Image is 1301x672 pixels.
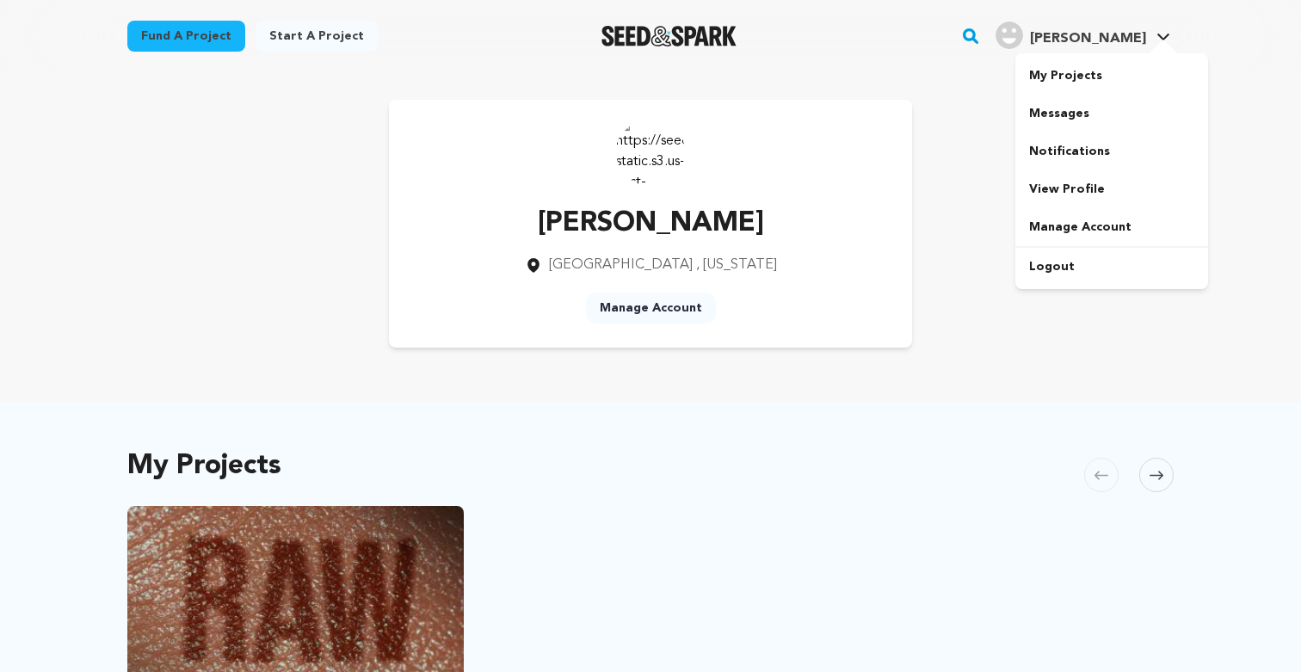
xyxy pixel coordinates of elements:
[996,22,1146,49] div: Brian A.'s Profile
[127,454,281,478] h2: My Projects
[256,21,378,52] a: Start a project
[1015,248,1208,286] a: Logout
[1015,95,1208,133] a: Messages
[1015,208,1208,246] a: Manage Account
[601,26,737,46] a: Seed&Spark Homepage
[1030,32,1146,46] span: [PERSON_NAME]
[586,293,716,324] a: Manage Account
[1015,57,1208,95] a: My Projects
[1015,133,1208,170] a: Notifications
[127,21,245,52] a: Fund a project
[992,18,1174,54] span: Brian A.'s Profile
[996,22,1023,49] img: user.png
[696,258,777,272] span: , [US_STATE]
[601,26,737,46] img: Seed&Spark Logo Dark Mode
[992,18,1174,49] a: Brian A.'s Profile
[1015,170,1208,208] a: View Profile
[525,203,777,244] p: [PERSON_NAME]
[549,258,693,272] span: [GEOGRAPHIC_DATA]
[616,117,685,186] img: https://seedandspark-static.s3.us-east-2.amazonaws.com/images/User/002/306/663/medium/ACg8ocLVK8C...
